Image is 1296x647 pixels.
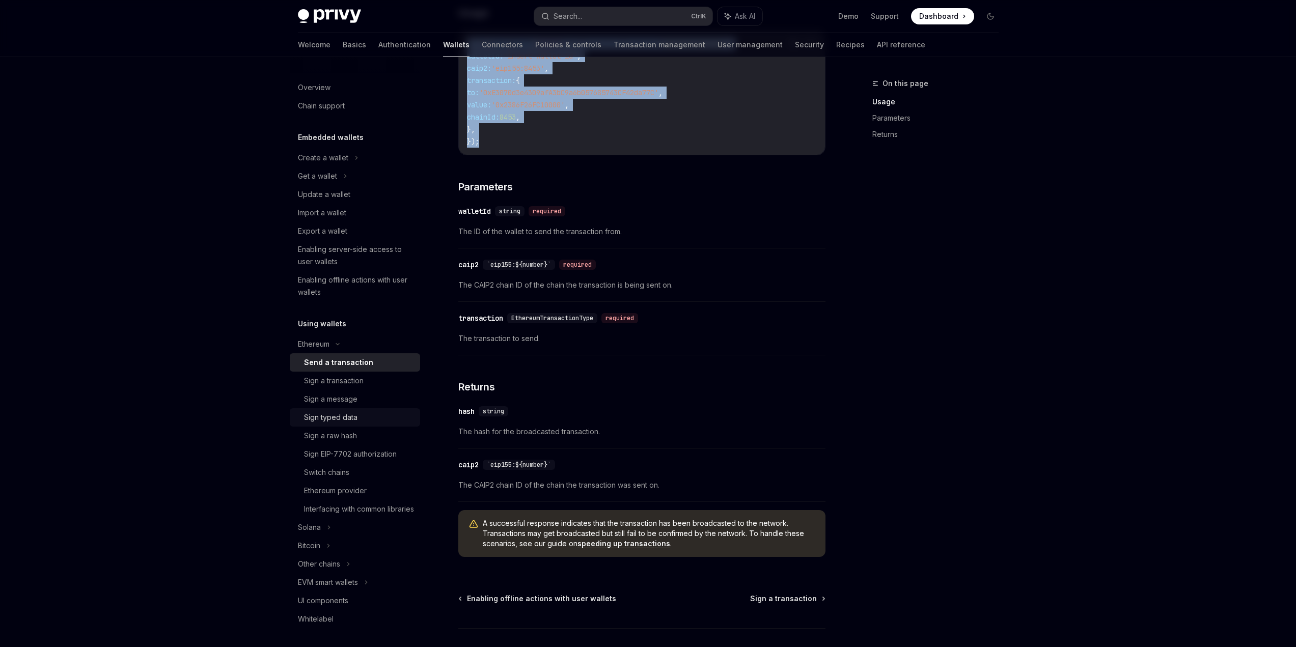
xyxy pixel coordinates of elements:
a: Returns [872,126,1007,143]
a: Sign a message [290,390,420,408]
a: Demo [838,11,859,21]
a: Security [795,33,824,57]
a: Sign a transaction [290,372,420,390]
div: transaction [458,313,503,323]
a: User management [718,33,783,57]
span: A successful response indicates that the transaction has been broadcasted to the network. Transac... [483,518,815,549]
a: Import a wallet [290,204,420,222]
a: Sign typed data [290,408,420,427]
div: Get a wallet [298,170,337,182]
a: Sign a transaction [750,594,824,604]
span: , [565,100,569,109]
span: The transaction to send. [458,332,825,345]
a: speeding up transactions [577,539,670,548]
a: Usage [872,94,1007,110]
span: Enabling offline actions with user wallets [467,594,616,604]
span: Sign a transaction [750,594,817,604]
div: Create a wallet [298,152,348,164]
div: Whitelabel [298,613,334,625]
div: Sign EIP-7702 authorization [304,448,397,460]
span: Ctrl K [691,12,706,20]
div: Switch chains [304,466,349,479]
span: '0xE3070d3e4309afA3bC9a6b057685743CF42da77C' [479,88,658,97]
span: , [516,112,520,122]
span: The ID of the wallet to send the transaction from. [458,226,825,238]
a: Enabling offline actions with user wallets [290,271,420,301]
div: required [601,313,638,323]
div: walletId [458,206,491,216]
span: The CAIP2 chain ID of the chain the transaction was sent on. [458,479,825,491]
div: Interfacing with common libraries [304,503,414,515]
button: Toggle dark mode [982,8,999,24]
div: Sign a message [304,393,357,405]
div: Enabling offline actions with user wallets [298,274,414,298]
a: API reference [877,33,925,57]
div: UI components [298,595,348,607]
a: Recipes [836,33,865,57]
div: Solana [298,521,321,533]
div: Ethereum [298,338,329,350]
div: Overview [298,81,330,94]
h5: Embedded wallets [298,131,364,144]
a: Ethereum provider [290,482,420,500]
span: 8453 [500,112,516,122]
div: Import a wallet [298,207,346,219]
span: Returns [458,380,495,394]
a: Overview [290,78,420,97]
a: Dashboard [911,8,974,24]
div: required [529,206,565,216]
span: to: [467,88,479,97]
span: '0x2386F26FC10000' [491,100,565,109]
div: Sign typed data [304,411,357,424]
span: chainId: [467,112,500,122]
a: UI components [290,592,420,610]
a: Whitelabel [290,610,420,628]
a: Wallets [443,33,470,57]
a: Interfacing with common libraries [290,500,420,518]
button: Ask AI [718,7,762,25]
span: transaction: [467,76,516,85]
span: string [499,207,520,215]
a: Chain support [290,97,420,115]
svg: Warning [468,519,479,529]
span: Ask AI [735,11,755,21]
div: caip2 [458,260,479,270]
a: Send a transaction [290,353,420,372]
h5: Using wallets [298,318,346,330]
span: 'eip155:8453' [491,64,544,73]
a: Sign a raw hash [290,427,420,445]
a: Policies & controls [535,33,601,57]
span: The CAIP2 chain ID of the chain the transaction is being sent on. [458,279,825,291]
div: Update a wallet [298,188,350,201]
span: }, [467,125,475,134]
div: Search... [554,10,582,22]
div: Send a transaction [304,356,373,369]
div: Sign a transaction [304,375,364,387]
a: Enabling server-side access to user wallets [290,240,420,271]
a: Basics [343,33,366,57]
div: Enabling server-side access to user wallets [298,243,414,268]
a: Transaction management [614,33,705,57]
img: dark logo [298,9,361,23]
div: Chain support [298,100,345,112]
span: , [658,88,663,97]
span: , [544,64,548,73]
div: caip2 [458,460,479,470]
span: caip2: [467,64,491,73]
span: Dashboard [919,11,958,21]
span: On this page [883,77,928,90]
a: Export a wallet [290,222,420,240]
button: Search...CtrlK [534,7,712,25]
span: The hash for the broadcasted transaction. [458,426,825,438]
a: Connectors [482,33,523,57]
span: EthereumTransactionType [511,314,593,322]
a: Switch chains [290,463,420,482]
a: Update a wallet [290,185,420,204]
span: value: [467,100,491,109]
div: required [559,260,596,270]
span: string [483,407,504,415]
div: Bitcoin [298,540,320,552]
span: `eip155:${number}` [487,461,551,469]
div: Export a wallet [298,225,347,237]
a: Support [871,11,899,21]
